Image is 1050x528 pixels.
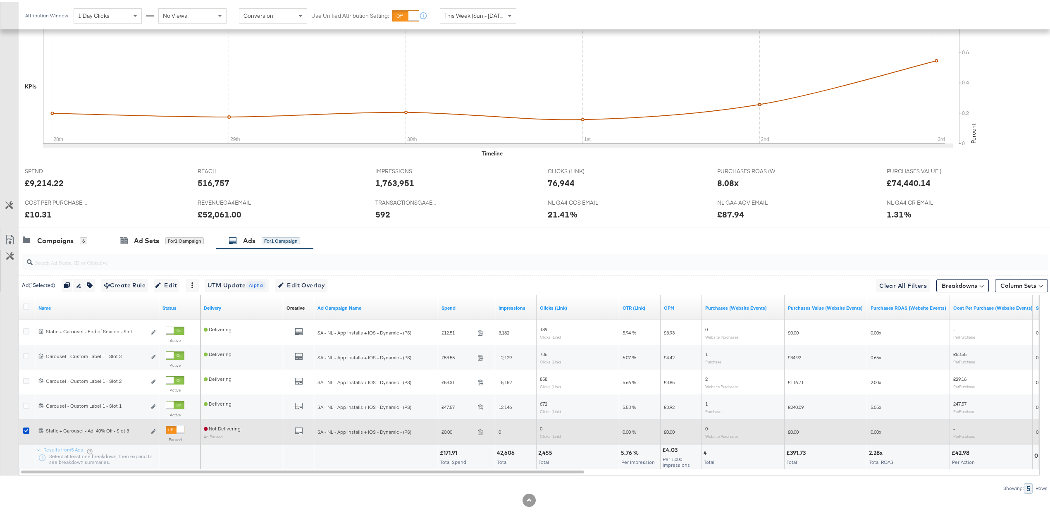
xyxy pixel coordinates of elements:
div: £42.98 [952,447,972,455]
div: £4.03 [662,444,680,452]
span: £53.55 [441,352,474,358]
span: £58.31 [441,377,474,383]
span: 5.05x [871,402,881,408]
a: The average cost you've paid to have 1,000 impressions of your ad. [664,303,699,309]
span: 0.00x [871,327,881,334]
span: REACH [198,165,260,173]
span: Per 1,000 Impressions [663,454,690,466]
span: SA - NL - App Installs + IOS - Dynamic - (PS) [317,377,411,383]
span: £53.55 [953,349,966,355]
span: Per Action [952,457,975,463]
div: 42,606 [497,447,517,455]
sub: Website Purchases [705,332,739,337]
span: IMPRESSIONS [375,165,437,173]
a: Reflects the ability of your Ad to achieve delivery. [204,303,280,309]
span: NL GA4 AOV EMAIL [717,197,779,205]
span: 12,129 [499,352,512,358]
span: SA - NL - App Installs + IOS - Dynamic - (PS) [317,427,411,433]
span: 0 [499,427,501,433]
a: Shows the current state of your Ad. [162,303,197,309]
div: £52,061.00 [198,206,241,218]
div: 5.76 % [621,447,641,455]
text: Percent [970,122,977,141]
span: Total [787,457,797,463]
span: NL GA4 COS EMAIL [548,197,610,205]
span: £34.92 [788,352,801,358]
span: Alpha [246,280,266,287]
span: CLICKS (LINK) [548,165,610,173]
div: Attribution Window: [25,11,69,17]
div: Campaigns [37,234,74,244]
div: Carousel - Custom Label 1 - Slot 3 [46,351,146,358]
span: 1 [705,349,708,355]
span: COST PER PURCHASE (WEBSITE EVENTS) [25,197,87,205]
span: 1 Day Clicks [78,10,110,17]
a: The total amount spent to date. [441,303,492,309]
span: 0 [1036,377,1038,383]
button: Edit [154,277,179,290]
div: Ads [243,234,255,244]
span: 5.94 % [623,327,636,334]
button: Create Rule [101,277,148,290]
sub: Website Purchases [705,432,739,437]
span: Delivering [204,324,231,330]
div: for 1 Campaign [262,235,300,243]
span: £3.92 [664,402,675,408]
div: 5 [1024,481,1033,492]
span: PURCHASES VALUE (WEBSITE EVENTS) [887,165,949,173]
a: The number of clicks on links appearing on your ad or Page that direct people to your sites off F... [540,303,616,309]
span: £29.16 [953,374,966,380]
span: 0 [705,324,708,330]
span: £116.71 [788,377,804,383]
label: Use Unified Attribution Setting: [311,10,389,18]
span: 672 [540,399,547,405]
div: for 1 Campaign [165,235,204,243]
sub: Per Purchase [953,382,975,387]
a: The number of times a purchase was made tracked by your Custom Audience pixel on your website aft... [705,303,781,309]
span: £0.00 [788,327,799,334]
div: 21.41% [548,206,577,218]
span: 0 [1036,352,1038,358]
div: 0 [1034,450,1040,458]
sub: Per Purchase [953,432,975,437]
div: KPIs [25,81,37,88]
div: Ad ( 1 Selected) [22,280,55,287]
span: No Views [163,10,187,17]
span: - [953,324,955,330]
span: £3.93 [664,327,675,334]
sub: Clicks (Link) [540,357,561,362]
a: The total value of the purchase actions tracked by your Custom Audience pixel on your website aft... [788,303,864,309]
span: 0 [540,423,542,430]
div: 8.08x [717,175,739,187]
div: 76,944 [548,175,575,187]
label: Active [166,410,184,416]
div: £10.31 [25,206,52,218]
span: 0 [1036,427,1038,433]
div: 4 [704,447,709,455]
span: 858 [540,374,547,380]
div: Static + Carousel - End of Season - Slot 1 [46,326,146,333]
span: Not Delivering [204,423,241,430]
div: Carousel - Custom Label 1 - Slot 1 [46,401,146,407]
span: Total Spend [440,457,466,463]
span: 0.00 % [623,427,636,433]
sub: Per Purchase [953,332,975,337]
sub: Per Purchase [953,357,975,362]
span: Delivering [204,349,231,355]
span: 2.00x [871,377,881,383]
span: Conversion [243,10,273,17]
span: PURCHASES ROAS (WEBSITE EVENTS) [717,165,779,173]
span: £0.00 [664,427,675,433]
div: Showing: [1003,483,1024,489]
span: This Week (Sun - [DATE]) [444,10,506,17]
span: £47.57 [441,402,474,408]
span: Total [539,457,549,463]
sub: Clicks (Link) [540,432,561,437]
input: Search Ad Name, ID or Objective [33,249,952,265]
a: Ad Name. [38,303,156,309]
button: Breakdowns [936,277,989,290]
span: Clear All Filters [879,279,927,289]
label: Active [166,385,184,391]
div: £171.91 [440,447,460,455]
span: REVENUEGA4EMAIL [198,197,260,205]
